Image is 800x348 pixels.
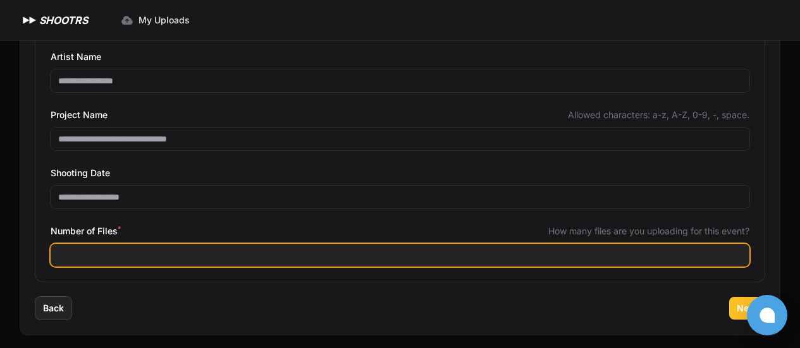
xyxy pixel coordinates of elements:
[51,224,121,239] span: Number of Files
[51,49,101,64] span: Artist Name
[729,297,765,320] button: Next
[51,107,108,123] span: Project Name
[737,302,757,315] span: Next
[113,9,197,32] a: My Uploads
[43,302,64,315] span: Back
[39,13,88,28] h1: SHOOTRS
[20,13,88,28] a: SHOOTRS SHOOTRS
[747,295,787,335] button: Open chat window
[35,297,71,320] button: Back
[568,109,749,121] span: Allowed characters: a-z, A-Z, 0-9, -, space.
[51,165,110,181] span: Shooting Date
[20,13,39,28] img: SHOOTRS
[138,14,190,27] span: My Uploads
[548,225,749,237] span: How many files are you uploading for this event?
